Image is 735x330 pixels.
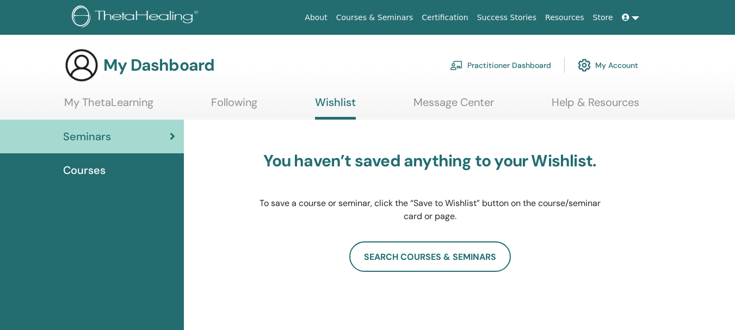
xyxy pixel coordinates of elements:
[552,96,639,117] a: Help & Resources
[589,8,617,28] a: Store
[64,48,99,83] img: generic-user-icon.jpg
[315,96,356,120] a: Wishlist
[349,241,511,272] a: search courses & seminars
[578,56,591,74] img: cog.svg
[258,151,601,171] h3: You haven’t saved anything to your Wishlist.
[450,53,551,77] a: Practitioner Dashboard
[103,55,214,75] h3: My Dashboard
[473,8,541,28] a: Success Stories
[64,96,153,117] a: My ThetaLearning
[417,8,472,28] a: Certification
[578,53,638,77] a: My Account
[72,5,202,30] img: logo.png
[63,128,111,145] span: Seminars
[413,96,494,117] a: Message Center
[211,96,257,117] a: Following
[450,60,463,70] img: chalkboard-teacher.svg
[258,197,601,223] p: To save a course or seminar, click the “Save to Wishlist” button on the course/seminar card or page.
[332,8,418,28] a: Courses & Seminars
[300,8,331,28] a: About
[63,162,106,178] span: Courses
[541,8,589,28] a: Resources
